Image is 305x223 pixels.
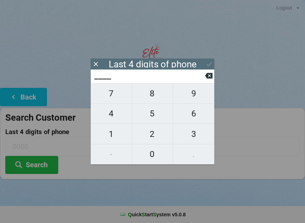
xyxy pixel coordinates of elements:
span: 5 [132,106,173,121]
button: 1 [91,124,132,144]
button: 4 [91,104,132,124]
span: 0 [132,147,173,162]
button: 7 [91,83,132,104]
span: 1 [91,127,132,141]
span: 8 [132,86,173,101]
button: 5 [132,104,173,124]
span: 6 [173,106,214,121]
span: 3 [173,127,214,141]
span: 9 [173,86,214,101]
button: 2 [132,124,173,144]
button: 9 [173,83,214,104]
span: 2 [132,127,173,141]
button: 0 [132,144,173,164]
button: 6 [173,104,214,124]
button: 3 [173,124,214,144]
button: 8 [132,83,173,104]
div: Last 4 digits of phone [109,61,197,68]
span: 7 [91,86,132,101]
span: 4 [91,106,132,121]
